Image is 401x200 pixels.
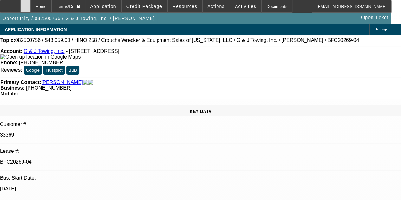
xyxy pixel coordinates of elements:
button: Trustpilot [43,66,65,75]
strong: Phone: [0,60,17,65]
strong: Primary Contact: [0,80,41,85]
button: BBB [66,66,79,75]
span: 082500756 / $43,059.00 / HINO 258 / Crouchs Wrecker & Equipment Sales of [US_STATE], LLC / G & J ... [15,37,359,43]
button: Application [85,0,121,12]
span: Actions [207,4,225,9]
strong: Mobile: [0,91,18,96]
span: Application [90,4,116,9]
strong: Reviews: [0,67,22,73]
button: Activities [230,0,261,12]
span: APPLICATION INFORMATION [5,27,67,32]
span: Manage [376,28,388,31]
span: [PHONE_NUMBER] [19,60,65,65]
a: [PERSON_NAME] [41,80,83,85]
strong: Account: [0,48,22,54]
strong: Topic: [0,37,15,43]
span: Activities [235,4,256,9]
button: Actions [203,0,230,12]
img: Open up location in Google Maps [0,54,81,60]
img: linkedin-icon.png [88,80,93,85]
span: Credit Package [126,4,162,9]
button: Credit Package [122,0,167,12]
a: G & J Towing, Inc. [24,48,65,54]
a: Open Ticket [359,12,391,23]
strong: Business: [0,85,24,91]
span: KEY DATA [190,109,211,114]
span: Opportunity / 082500756 / G & J Towing, Inc. / [PERSON_NAME] [3,16,155,21]
span: [PHONE_NUMBER] [26,85,72,91]
a: View Google Maps [0,54,81,60]
span: - [STREET_ADDRESS] [66,48,119,54]
button: Google [24,66,42,75]
button: Resources [168,0,202,12]
span: Resources [172,4,197,9]
img: facebook-icon.png [83,80,88,85]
